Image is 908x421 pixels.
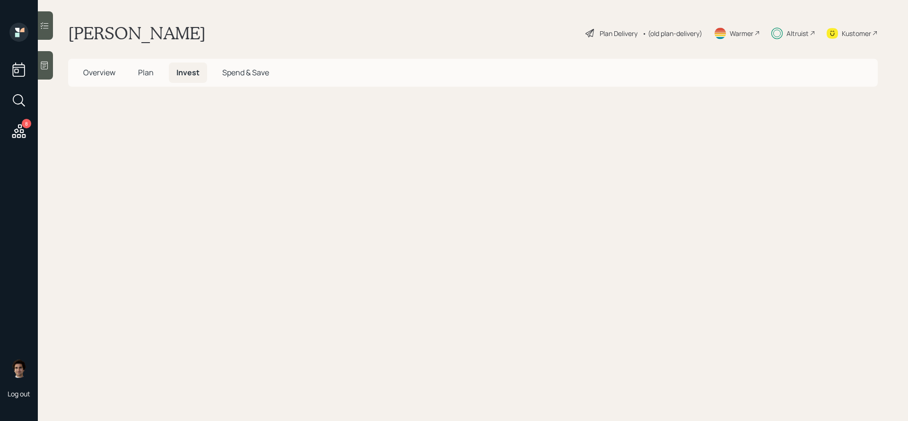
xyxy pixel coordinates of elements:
[68,23,206,44] h1: [PERSON_NAME]
[83,67,115,78] span: Overview
[730,28,753,38] div: Warmer
[222,67,269,78] span: Spend & Save
[842,28,871,38] div: Kustomer
[786,28,809,38] div: Altruist
[22,119,31,128] div: 8
[600,28,637,38] div: Plan Delivery
[176,67,200,78] span: Invest
[9,359,28,378] img: harrison-schaefer-headshot-2.png
[138,67,154,78] span: Plan
[8,389,30,398] div: Log out
[642,28,702,38] div: • (old plan-delivery)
